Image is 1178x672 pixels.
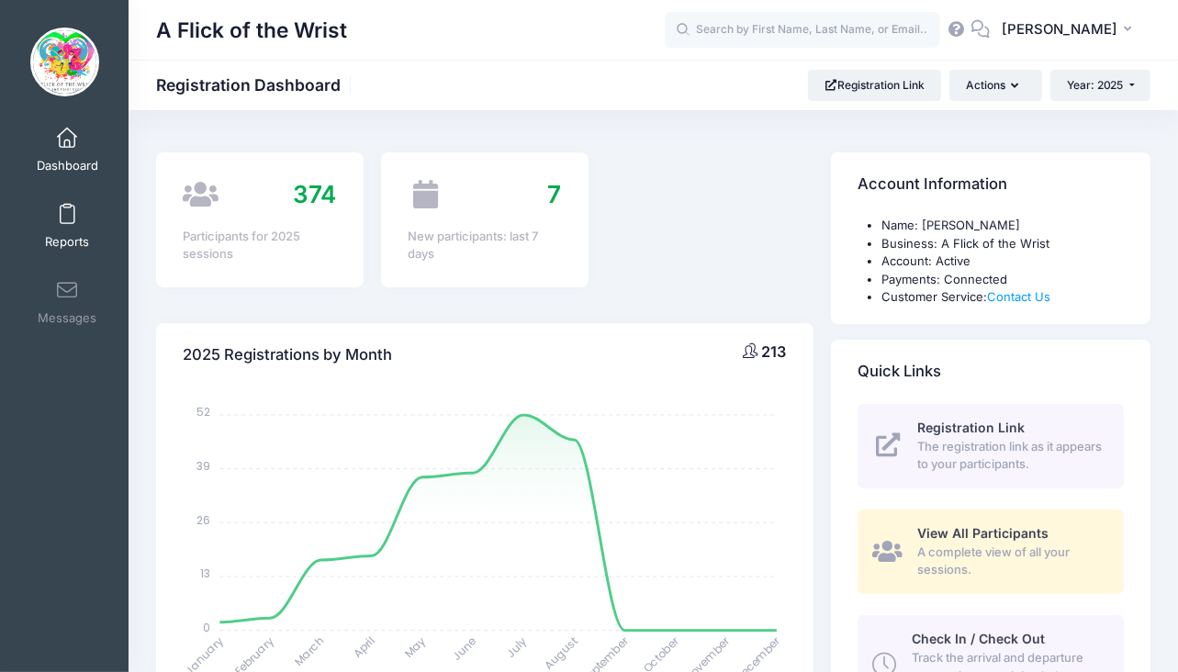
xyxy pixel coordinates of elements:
[1067,78,1124,92] span: Year: 2025
[24,270,111,334] a: Messages
[401,633,429,660] tspan: May
[547,180,561,208] span: 7
[858,404,1124,488] a: Registration Link The registration link as it appears to your participants.
[197,458,211,474] tspan: 39
[156,9,347,51] h1: A Flick of the Wrist
[990,9,1150,51] button: [PERSON_NAME]
[183,228,336,263] div: Participants for 2025 sessions
[350,633,377,660] tspan: April
[665,12,940,49] input: Search by First Name, Last Name, or Email...
[917,543,1103,579] span: A complete view of all your sessions.
[949,70,1041,101] button: Actions
[197,404,211,420] tspan: 52
[37,158,98,174] span: Dashboard
[881,235,1124,253] li: Business: A Flick of the Wrist
[808,70,941,101] a: Registration Link
[201,566,211,581] tspan: 13
[881,252,1124,271] li: Account: Active
[987,289,1050,304] a: Contact Us
[761,342,786,361] span: 213
[24,118,111,182] a: Dashboard
[449,633,479,663] tspan: June
[917,438,1103,474] span: The registration link as it appears to your participants.
[917,525,1049,541] span: View All Participants
[1002,19,1117,39] span: [PERSON_NAME]
[858,159,1007,211] h4: Account Information
[197,511,211,527] tspan: 26
[408,228,561,263] div: New participants: last 7 days
[293,180,336,208] span: 374
[881,288,1124,307] li: Customer Service:
[541,633,580,672] tspan: August
[917,420,1025,435] span: Registration Link
[881,217,1124,235] li: Name: [PERSON_NAME]
[291,633,328,669] tspan: March
[1050,70,1150,101] button: Year: 2025
[503,633,531,660] tspan: July
[912,631,1045,646] span: Check In / Check Out
[24,194,111,258] a: Reports
[30,28,99,96] img: A Flick of the Wrist
[45,234,89,250] span: Reports
[183,329,392,381] h4: 2025 Registrations by Month
[204,620,211,635] tspan: 0
[858,510,1124,594] a: View All Participants A complete view of all your sessions.
[881,271,1124,289] li: Payments: Connected
[156,75,356,95] h1: Registration Dashboard
[858,345,941,398] h4: Quick Links
[38,310,96,326] span: Messages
